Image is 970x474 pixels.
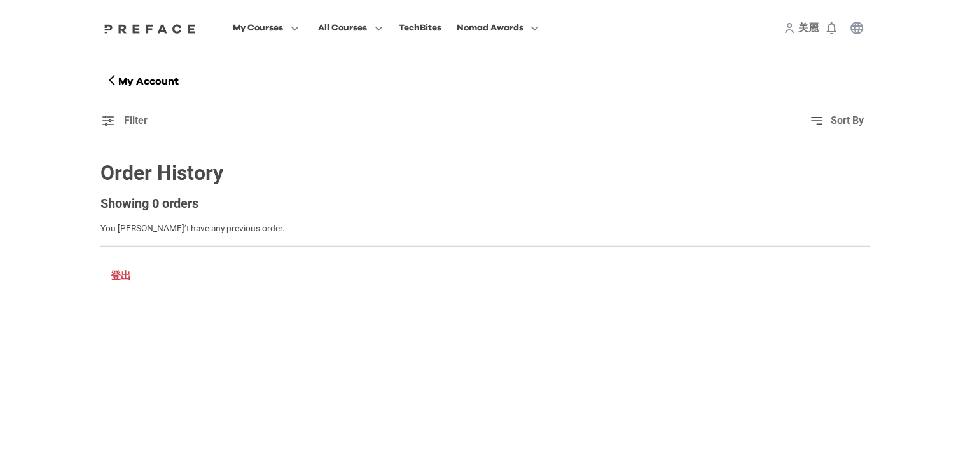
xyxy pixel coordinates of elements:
[116,107,156,135] button: Filter
[318,20,367,36] span: All Courses
[107,268,135,283] p: 登出
[100,262,141,290] button: 登出
[101,24,199,34] img: Preface Logo
[798,20,819,36] a: 美麗
[100,196,870,212] h5: Showing 0 orders
[452,20,543,36] button: Nomad Awards
[122,113,150,128] p: Filter
[100,71,184,91] button: My Account
[229,20,303,36] button: My Courses
[233,20,283,36] span: My Courses
[118,74,179,89] p: My Account
[398,20,441,36] div: TechBites
[100,222,870,235] p: You [PERSON_NAME]’t have any previous order.
[101,23,199,33] a: Preface Logo
[456,20,523,36] span: Nomad Awards
[798,23,819,33] span: 美麗
[314,20,387,36] button: All Courses
[100,158,870,188] p: Order History
[824,107,870,135] button: Sort By
[831,113,864,128] p: Sort By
